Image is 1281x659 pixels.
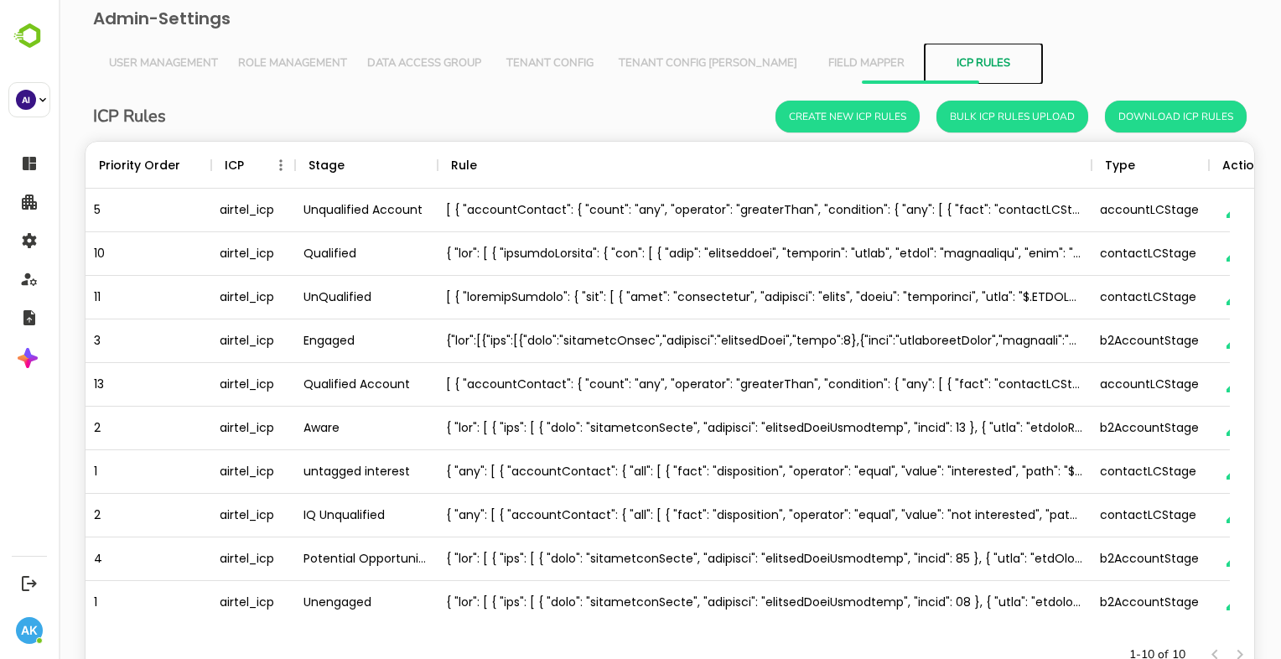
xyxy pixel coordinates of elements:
[1033,319,1150,363] div: b2AccountStage
[40,44,1182,84] div: Vertical tabs example
[8,20,51,52] img: BambooboxLogoMark.f1c84d78b4c51b1a7b5f700c9845e183.svg
[392,142,418,189] div: Rule
[27,232,153,276] div: 10
[27,450,153,494] div: 1
[379,319,1033,363] div: {"lor":[{"ips":[{"dolo":"sitametcOnsec","adipisci":"elitsedDoei","tempo":8},{"inci":"utlaboreetDo...
[16,90,36,110] div: AI
[1033,363,1150,407] div: accountLCStage
[1033,276,1150,319] div: contactLCStage
[27,407,153,450] div: 2
[759,57,856,70] span: Field Mapper
[153,407,236,450] div: airtel_icp
[309,57,423,70] span: Data Access Group
[40,142,122,189] div: Priority Order
[236,319,379,363] div: Engaged
[153,537,236,581] div: airtel_icp
[27,319,153,363] div: 3
[1033,189,1150,232] div: accountLCStage
[236,407,379,450] div: Aware
[878,101,1029,132] button: Bulk ICP Rules Upload
[379,450,1033,494] div: { "any": [ { "accountContact": { "all": [ { "fact": "disposition", "operator": "equal", "value": ...
[1033,494,1150,537] div: contactLCStage
[236,581,379,625] div: Unengaged
[1033,581,1150,625] div: b2AccountStage
[1033,450,1150,494] div: contactLCStage
[1046,142,1076,189] div: Type
[179,57,288,70] span: Role Management
[236,232,379,276] div: Qualified
[50,57,159,70] span: User Management
[27,581,153,625] div: 1
[153,363,236,407] div: airtel_icp
[1033,537,1150,581] div: b2AccountStage
[560,57,739,70] span: Tenant Config [PERSON_NAME]
[236,363,379,407] div: Qualified Account
[379,581,1033,625] div: { "lor": [ { "ips": [ { "dolo": "sitametconSecte", "adipisci": "elitsedDoeiUsmodtemp", "incid": 0...
[236,276,379,319] div: UnQualified
[16,617,43,644] div: AK
[153,319,236,363] div: airtel_icp
[1033,407,1150,450] div: b2AccountStage
[236,450,379,494] div: untagged interest
[27,363,153,407] div: 13
[166,142,185,189] div: ICP
[211,154,233,176] button: Menu
[153,232,236,276] div: airtel_icp
[379,189,1033,232] div: [ { "accountContact": { "count": "any", "operator": "greaterThan", "condition": { "any": [ { "fac...
[1033,232,1150,276] div: contactLCStage
[1046,101,1188,132] button: Download ICP Rules
[236,494,379,537] div: IQ Unqualified
[250,142,286,189] div: Stage
[153,581,236,625] div: airtel_icp
[379,494,1033,537] div: { "any": [ { "accountContact": { "all": [ { "fact": "disposition", "operator": "equal", "value": ...
[379,537,1033,581] div: { "lor": [ { "ips": [ { "dolo": "sitametconSecte", "adipisci": "elitsedDoeiUsmodtemp", "incid": 8...
[236,537,379,581] div: Potential Opportunity
[876,57,973,70] span: ICP Rules
[236,189,379,232] div: Unqualified Account
[153,450,236,494] div: airtel_icp
[443,57,540,70] span: Tenant Config
[27,276,153,319] div: 11
[18,572,40,594] button: Logout
[34,103,107,130] h6: ICP Rules
[27,537,153,581] div: 4
[379,276,1033,319] div: [ { "loremipSumdolo": { "sit": [ { "amet": "consectetur", "adipisci": "elits", "doeiu": "temporin...
[153,189,236,232] div: airtel_icp
[27,189,153,232] div: 5
[153,494,236,537] div: airtel_icp
[153,276,236,319] div: airtel_icp
[379,232,1033,276] div: { "lor": [ { "ipsumdoLorsita": { "con": [ { "adip": "elitseddoei", "temporin": "utlab", "etdol": ...
[1164,142,1210,189] div: Actions
[27,494,153,537] div: 2
[379,407,1033,450] div: { "lor": [ { "ips": [ { "dolo": "sitametconSecte", "adipisci": "elitsedDoeiUsmodtemp", "incid": 1...
[717,101,861,132] button: Create New ICP Rules
[379,363,1033,407] div: [ { "accountContact": { "count": "any", "operator": "greaterThan", "condition": { "any": [ { "fac...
